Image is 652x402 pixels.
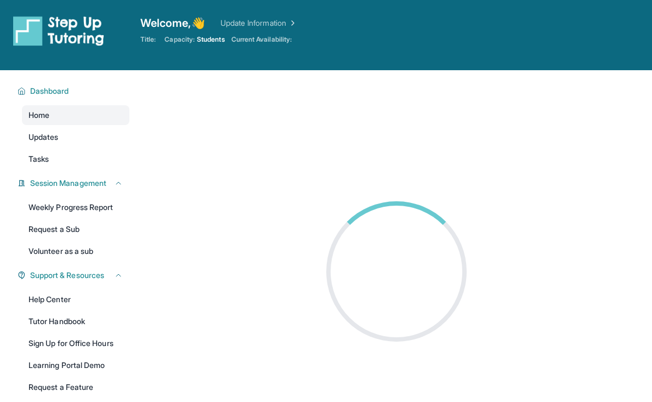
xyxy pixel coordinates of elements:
a: Tasks [22,149,129,169]
img: Chevron Right [286,18,297,29]
a: Updates [22,127,129,147]
button: Support & Resources [26,270,123,281]
span: Home [29,110,49,121]
span: Tasks [29,154,49,165]
a: Home [22,105,129,125]
span: Welcome, 👋 [140,15,205,31]
button: Dashboard [26,86,123,97]
a: Help Center [22,290,129,309]
a: Weekly Progress Report [22,197,129,217]
img: logo [13,15,104,46]
a: Request a Feature [22,377,129,397]
a: Sign Up for Office Hours [22,333,129,353]
span: Updates [29,132,59,143]
a: Request a Sub [22,219,129,239]
a: Update Information [220,18,297,29]
a: Learning Portal Demo [22,355,129,375]
span: Students [197,35,225,44]
span: Session Management [30,178,106,189]
button: Session Management [26,178,123,189]
span: Current Availability: [231,35,292,44]
span: Support & Resources [30,270,104,281]
span: Capacity: [165,35,195,44]
span: Dashboard [30,86,69,97]
a: Tutor Handbook [22,312,129,331]
a: Volunteer as a sub [22,241,129,261]
span: Title: [140,35,156,44]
